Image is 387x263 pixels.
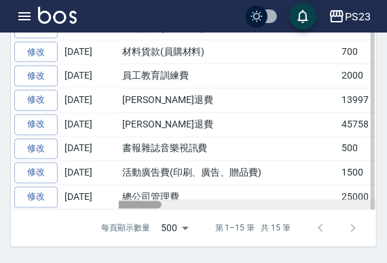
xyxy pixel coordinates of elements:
[14,42,58,63] a: 修改
[14,90,58,111] a: 修改
[289,3,316,30] button: save
[61,161,119,186] td: [DATE]
[14,66,58,87] a: 修改
[323,3,376,31] button: PS23
[345,8,371,25] div: PS23
[155,210,193,247] div: 500
[14,187,58,208] a: 修改
[119,161,289,186] td: 活動廣告費(印刷、廣告、贈品費)
[119,40,289,64] td: 材料貨款(員購材料)
[38,7,77,24] img: Logo
[61,113,119,137] td: [DATE]
[119,89,289,113] td: [PERSON_NAME]退費
[119,64,289,89] td: 員工教育訓練費
[14,139,58,160] a: 修改
[61,89,119,113] td: [DATE]
[14,163,58,184] a: 修改
[61,40,119,64] td: [DATE]
[61,64,119,89] td: [DATE]
[101,222,150,235] p: 每頁顯示數量
[119,186,289,210] td: 總公司管理費
[61,137,119,161] td: [DATE]
[215,222,291,235] p: 第 1–15 筆 共 15 筆
[14,115,58,136] a: 修改
[119,113,289,137] td: [PERSON_NAME]退費
[119,137,289,161] td: 書報雜誌音樂視訊費
[61,186,119,210] td: [DATE]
